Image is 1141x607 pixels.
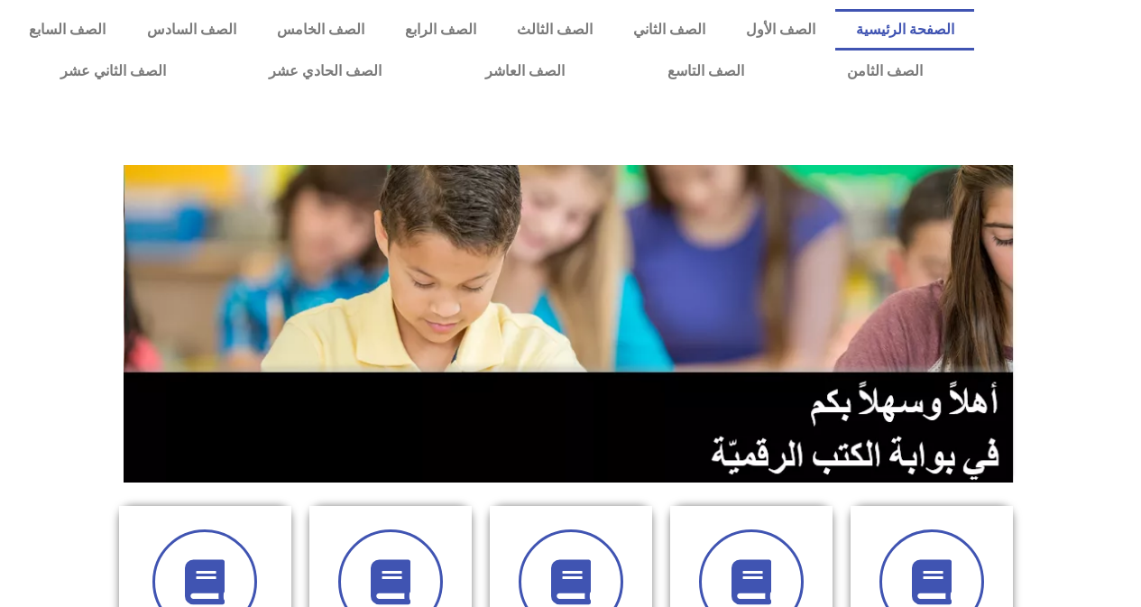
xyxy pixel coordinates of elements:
a: الصف الثالث [496,9,612,51]
a: الصف الحادي عشر [217,51,433,92]
a: الصف الثاني [612,9,725,51]
a: الصف التاسع [616,51,796,92]
a: الصف الثاني عشر [9,51,217,92]
a: الصف السادس [126,9,256,51]
a: الصف العاشر [434,51,616,92]
a: الصف الرابع [384,9,496,51]
a: الصف الثامن [796,51,974,92]
a: الصف السابع [9,9,126,51]
a: الصف الأول [725,9,835,51]
a: الصف الخامس [256,9,384,51]
a: الصفحة الرئيسية [835,9,974,51]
